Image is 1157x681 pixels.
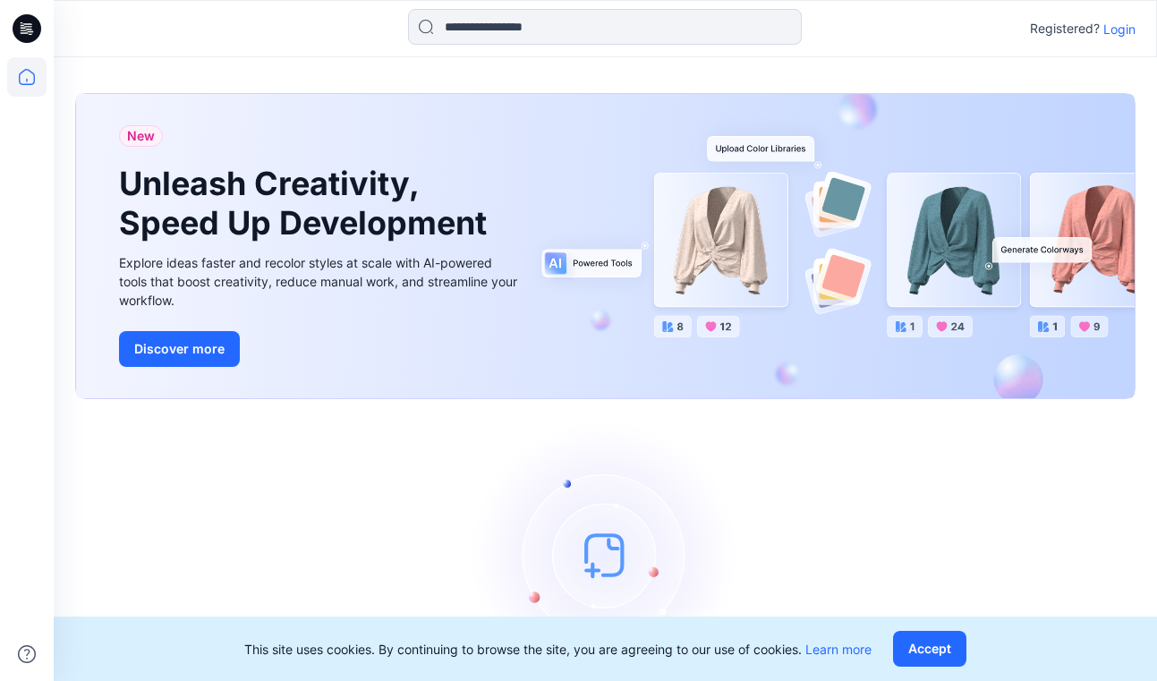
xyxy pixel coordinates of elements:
button: Discover more [119,331,240,367]
div: Explore ideas faster and recolor styles at scale with AI-powered tools that boost creativity, red... [119,253,522,310]
a: Discover more [119,331,522,367]
p: Login [1103,20,1136,38]
p: Registered? [1030,18,1100,39]
h1: Unleash Creativity, Speed Up Development [119,165,495,242]
button: Accept [893,631,966,667]
p: This site uses cookies. By continuing to browse the site, you are agreeing to our use of cookies. [244,640,872,659]
span: New [127,125,155,147]
a: Learn more [805,642,872,657]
